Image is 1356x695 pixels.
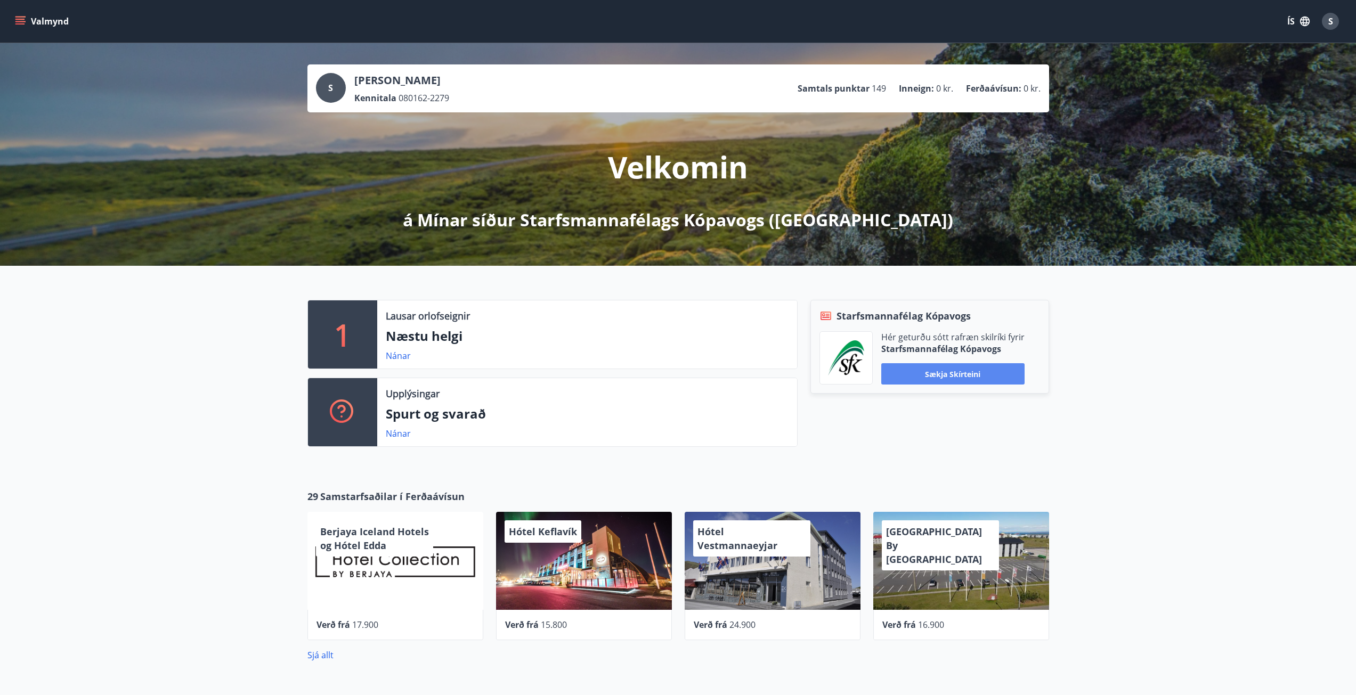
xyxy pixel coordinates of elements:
p: Velkomin [608,146,748,187]
span: Verð frá [316,619,350,631]
span: Hótel Vestmannaeyjar [697,525,777,552]
button: ÍS [1281,12,1316,31]
a: Nánar [386,350,411,362]
p: Starfsmannafélag Kópavogs [881,343,1025,355]
span: S [1328,15,1333,27]
button: Sækja skírteini [881,363,1025,385]
span: 15.800 [541,619,567,631]
span: 24.900 [729,619,756,631]
span: Verð frá [882,619,916,631]
span: 17.900 [352,619,378,631]
p: Spurt og svarað [386,405,789,423]
span: Samstarfsaðilar í Ferðaávísun [320,489,465,503]
a: Sjá allt [307,649,334,661]
span: 149 [872,83,886,94]
p: Inneign : [899,83,934,94]
span: Verð frá [694,619,727,631]
p: Kennitala [354,92,396,104]
span: S [328,82,333,94]
p: 1 [334,314,351,355]
span: Verð frá [505,619,539,631]
p: [PERSON_NAME] [354,73,449,88]
span: Starfsmannafélag Kópavogs [837,309,971,323]
a: Nánar [386,428,411,439]
button: menu [13,12,73,31]
span: Berjaya Iceland Hotels og Hótel Edda [320,525,429,552]
span: 080162-2279 [399,92,449,104]
p: Upplýsingar [386,387,440,400]
span: Hótel Keflavík [509,525,577,538]
button: S [1318,9,1343,34]
span: 16.900 [918,619,944,631]
span: [GEOGRAPHIC_DATA] By [GEOGRAPHIC_DATA] [886,525,982,566]
img: x5MjQkxwhnYn6YREZUTEa9Q4KsBUeQdWGts9Dj4O.png [828,340,864,375]
span: 0 kr. [1024,83,1041,94]
p: Lausar orlofseignir [386,309,470,323]
p: Hér geturðu sótt rafræn skilríki fyrir [881,331,1025,343]
span: 0 kr. [936,83,953,94]
p: Samtals punktar [798,83,870,94]
span: 29 [307,489,318,503]
p: Ferðaávísun : [966,83,1021,94]
p: á Mínar síður Starfsmannafélags Kópavogs ([GEOGRAPHIC_DATA]) [403,208,953,232]
p: Næstu helgi [386,327,789,345]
